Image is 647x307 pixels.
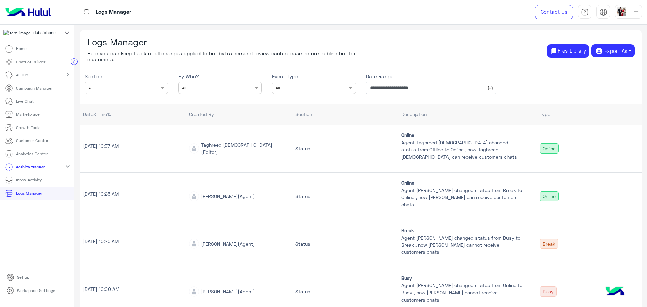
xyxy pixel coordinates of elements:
[366,73,496,79] h6: Date Range
[16,111,40,117] p: Marketplace
[295,193,394,200] div: Status
[96,8,131,17] p: Logs Manager
[632,8,640,16] img: profile
[1,284,60,297] a: Workspace Settings
[201,241,238,247] span: [PERSON_NAME]
[64,162,72,170] mat-icon: expand_more
[33,30,56,36] span: dubaiphone
[16,46,27,52] p: Home
[85,73,168,79] h6: Section
[16,138,48,144] p: Customer Center
[189,143,199,153] img: defaultAdmin.png
[540,286,557,297] div: Busy
[295,240,394,247] div: Status
[272,73,356,79] h6: Event Type
[3,30,31,36] img: 1403182699927242
[295,145,394,152] div: Status
[401,275,523,282] span: Busy
[398,104,536,125] th: Description
[540,239,558,249] div: Break
[17,274,29,280] p: Set up
[83,190,182,197] p: [DATE] 10:25 AM
[16,125,40,131] p: Growth Tools
[201,288,238,294] span: [PERSON_NAME]
[201,142,272,148] span: Taghreed [DEMOGRAPHIC_DATA]
[401,227,523,234] span: Break
[201,141,289,156] div: (Editor)
[16,177,42,183] p: Inbox Activity
[16,151,48,157] p: Analytics Center
[189,286,199,297] img: defaultAdmin.png
[581,8,589,16] img: tab
[599,8,607,16] img: tab
[17,287,55,294] p: Workspace Settings
[16,59,45,65] p: ChatBot Builder
[16,85,53,91] p: Campaign Manager
[292,104,398,125] th: Section
[540,191,559,201] div: Online
[83,238,182,245] p: [DATE] 10:25 AM
[186,104,292,125] th: Created By
[617,7,626,16] img: userImage
[535,5,573,19] a: Contact Us
[82,8,91,16] img: tab
[401,186,523,208] p: Agent [PERSON_NAME] changed status from Break to Online , now [PERSON_NAME] can receive customers...
[16,190,42,196] p: Logs Manager
[578,5,591,19] a: tab
[16,164,45,170] p: Activity tracker
[401,282,523,303] p: Agent [PERSON_NAME] changed status from Online to Busy , now [PERSON_NAME] cannot receive custome...
[83,142,182,149] p: [DATE] 10:37 AM
[201,193,255,200] div: (Agent)
[201,288,255,295] div: (Agent)
[295,288,394,295] div: Status
[16,72,28,78] p: AI Hub
[83,285,182,293] p: [DATE] 10:00 AM
[401,179,523,186] span: Online
[201,193,238,199] span: [PERSON_NAME]
[16,98,34,104] p: Live Chat
[536,104,642,125] th: Type
[201,240,255,247] div: (Agent)
[603,280,627,304] img: hulul-logo.png
[107,111,111,117] i: ⇅
[83,111,107,117] span: Date&Time
[189,239,199,249] img: defaultAdmin.png
[224,50,244,56] span: Trainers
[401,234,523,256] p: Agent [PERSON_NAME] changed status from Busy to Break , now [PERSON_NAME] cannot receive customer...
[401,139,523,161] p: Agent Taghreed [DEMOGRAPHIC_DATA] changed status from Offline to Online , now Taghreed [DEMOGRAPH...
[87,37,361,48] h3: Logs Manager
[3,5,54,19] img: Logo
[178,73,262,79] h6: By Who?
[540,143,559,153] div: Online
[189,191,199,201] img: defaultAdmin.png
[547,44,589,58] button: Files Library
[87,50,361,62] h6: Here you can keep track of all changes applied to bot by and review each release before publish b...
[591,44,634,57] button: Export As
[64,70,72,78] mat-icon: chevron_right
[401,132,523,139] span: Online
[1,271,35,284] a: Set up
